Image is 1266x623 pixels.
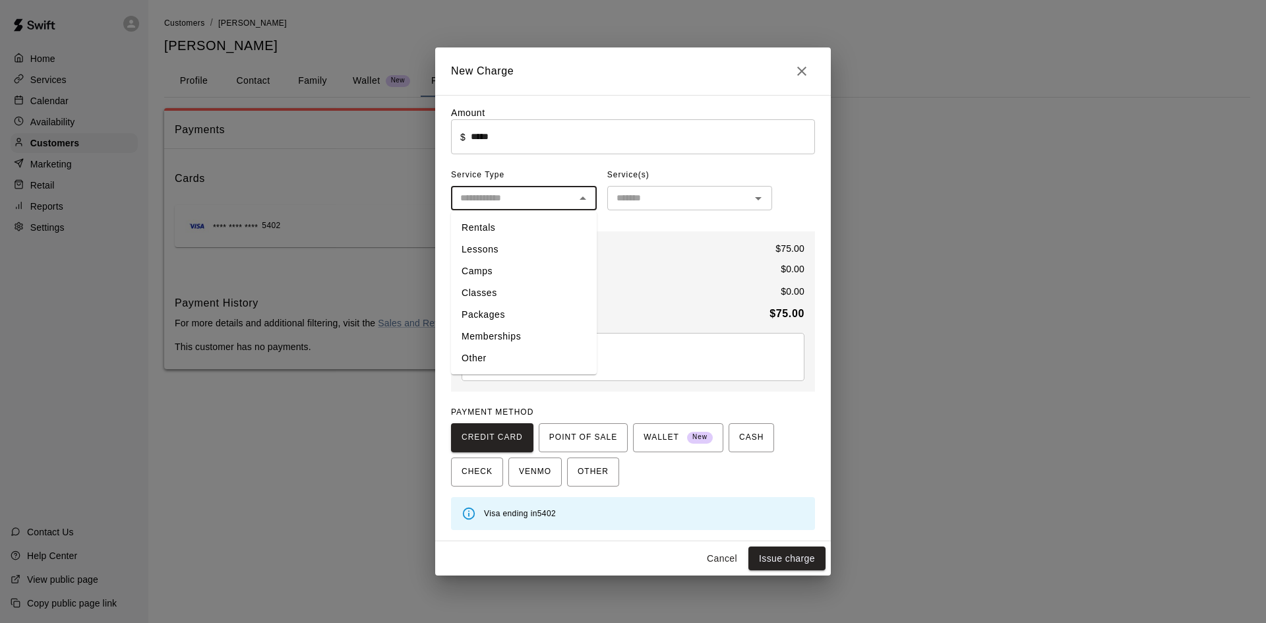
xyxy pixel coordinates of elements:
b: $ 75.00 [769,308,804,319]
button: CREDIT CARD [451,423,533,452]
p: $ 0.00 [781,285,804,298]
span: Service Type [451,165,597,186]
span: Visa ending in 5402 [484,509,556,518]
button: Open [749,189,768,208]
li: Packages [451,304,597,326]
button: OTHER [567,458,619,487]
span: OTHER [578,461,609,483]
button: WALLET New [633,423,723,452]
button: CASH [729,423,774,452]
button: Cancel [701,547,743,571]
span: PAYMENT METHOD [451,407,533,417]
label: Amount [451,107,485,118]
li: Rentals [451,217,597,239]
span: CHECK [462,461,493,483]
p: $ 75.00 [775,242,804,255]
button: CHECK [451,458,503,487]
span: VENMO [519,461,551,483]
li: Other [451,347,597,369]
p: $ 0.00 [781,262,804,276]
span: Service(s) [607,165,649,186]
span: POINT OF SALE [549,427,617,448]
p: $ [460,131,466,144]
li: Classes [451,282,597,304]
button: VENMO [508,458,562,487]
li: Camps [451,260,597,282]
span: New [687,429,713,446]
li: Lessons [451,239,597,260]
button: Close [574,189,592,208]
span: CASH [739,427,764,448]
button: Issue charge [748,547,826,571]
button: POINT OF SALE [539,423,628,452]
span: CREDIT CARD [462,427,523,448]
span: WALLET [644,427,713,448]
h2: New Charge [435,47,831,95]
li: Memberships [451,326,597,347]
button: Close [789,58,815,84]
